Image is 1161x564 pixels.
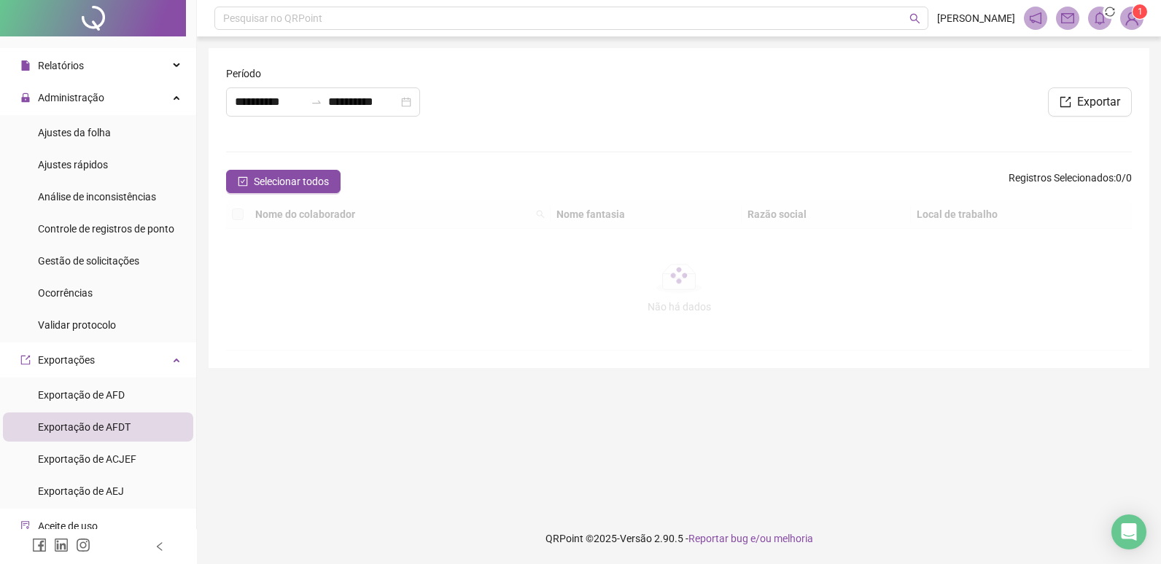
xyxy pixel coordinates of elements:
[1009,170,1132,193] span: : 0 / 0
[1101,3,1119,20] span: sync
[38,421,131,433] span: Exportação de AFDT
[38,60,84,71] span: Relatórios
[38,520,98,532] span: Aceite de uso
[20,60,31,71] span: file
[32,538,47,552] span: facebook
[254,173,329,189] span: Selecionar todos
[1060,96,1071,108] span: export
[238,176,248,187] span: check-square
[20,355,31,365] span: export
[1121,7,1143,29] img: 85736
[38,223,174,235] span: Controle de registros de ponto
[38,485,124,497] span: Exportação de AEJ
[226,66,261,82] span: Período
[38,287,93,299] span: Ocorrências
[155,541,165,552] span: left
[1029,12,1042,25] span: notification
[1133,4,1147,19] sup: Atualize o seu contato no menu Meus Dados
[20,521,31,531] span: audit
[1138,7,1143,17] span: 1
[38,92,104,103] span: Administração
[38,159,108,171] span: Ajustes rápidos
[20,93,31,103] span: lock
[1009,172,1114,184] span: Registros Selecionados
[76,538,90,552] span: instagram
[54,538,69,552] span: linkedin
[688,533,813,544] span: Reportar bug e/ou melhoria
[38,389,125,401] span: Exportação de AFD
[1111,514,1146,549] div: Open Intercom Messenger
[38,354,95,366] span: Exportações
[620,533,652,544] span: Versão
[38,191,156,203] span: Análise de inconsistências
[38,127,111,138] span: Ajustes da folha
[38,255,139,267] span: Gestão de solicitações
[1093,12,1106,25] span: bell
[1061,12,1074,25] span: mail
[311,96,322,108] span: to
[197,513,1161,564] footer: QRPoint © 2025 - 2.90.5 -
[226,170,341,193] button: Selecionar todos
[311,96,322,108] span: swap-right
[937,10,1015,26] span: [PERSON_NAME]
[38,453,136,465] span: Exportação de ACJEF
[909,13,920,24] span: search
[38,319,116,331] span: Validar protocolo
[1048,87,1132,117] button: Exportar
[1077,93,1120,111] span: Exportar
